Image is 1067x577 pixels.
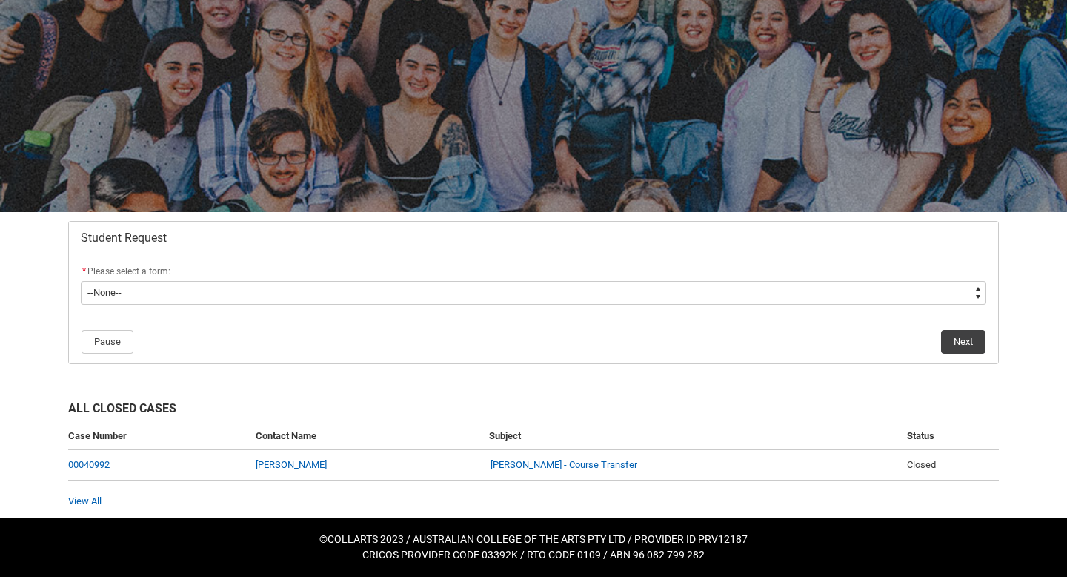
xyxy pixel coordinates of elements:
[907,459,936,470] span: Closed
[483,423,900,450] th: Subject
[941,330,985,354] button: Next
[82,330,133,354] button: Pause
[81,231,167,245] span: Student Request
[82,266,86,277] abbr: required
[68,400,999,423] h2: All Closed Cases
[901,423,999,450] th: Status
[491,458,637,473] a: [PERSON_NAME] - Course Transfer
[68,495,102,507] a: View All Cases
[68,459,110,470] a: 00040992
[250,423,483,450] th: Contact Name
[68,221,999,364] article: Redu_Student_Request flow
[68,423,250,450] th: Case Number
[256,459,327,470] a: [PERSON_NAME]
[87,266,170,277] span: Please select a form:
